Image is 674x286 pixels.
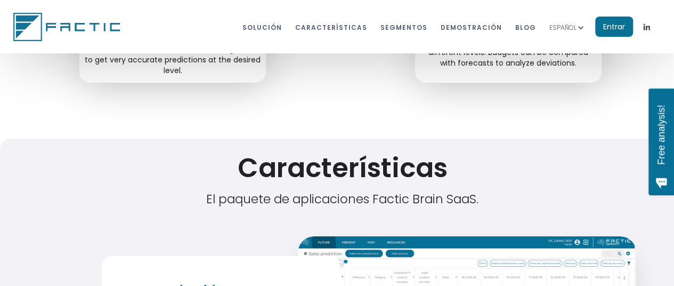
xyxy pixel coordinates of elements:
[549,22,576,33] div: ESPAÑOL
[16,153,669,183] h1: Características
[295,17,367,37] a: características
[515,17,536,37] a: BLOG
[16,194,669,204] div: El paquete de aplicaciones Factic Brain SaaS.
[441,17,502,37] a: dEMOstración
[380,17,427,37] a: segmentos
[242,17,282,37] a: Solución
[595,17,633,37] a: Entrar
[549,10,595,44] div: ESPAÑOL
